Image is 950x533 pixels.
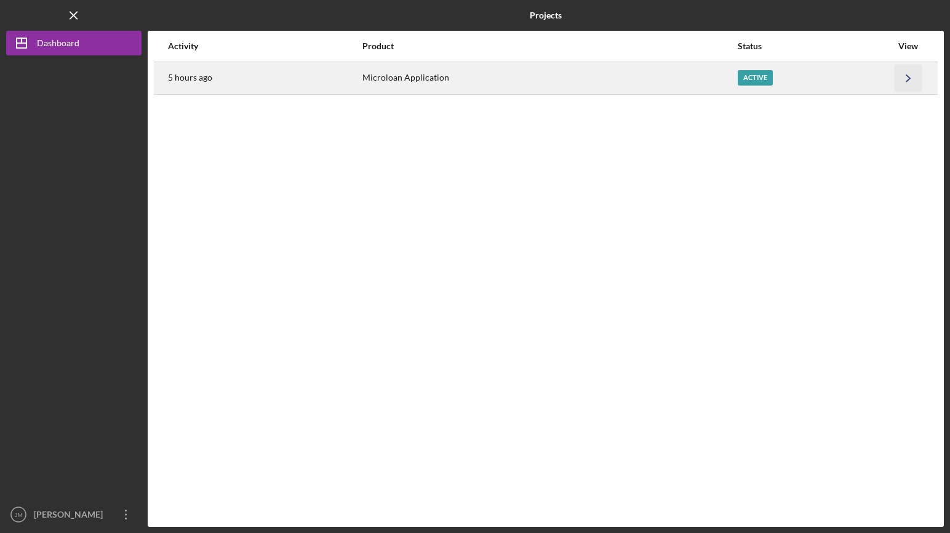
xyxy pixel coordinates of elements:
[893,41,924,51] div: View
[362,63,736,94] div: Microloan Application
[37,31,79,58] div: Dashboard
[168,41,361,51] div: Activity
[6,31,142,55] button: Dashboard
[738,41,892,51] div: Status
[530,10,562,20] b: Projects
[15,511,23,518] text: JM
[168,73,212,82] time: 2025-08-19 17:24
[738,70,773,86] div: Active
[31,502,111,530] div: [PERSON_NAME]
[6,502,142,527] button: JM[PERSON_NAME]
[362,41,736,51] div: Product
